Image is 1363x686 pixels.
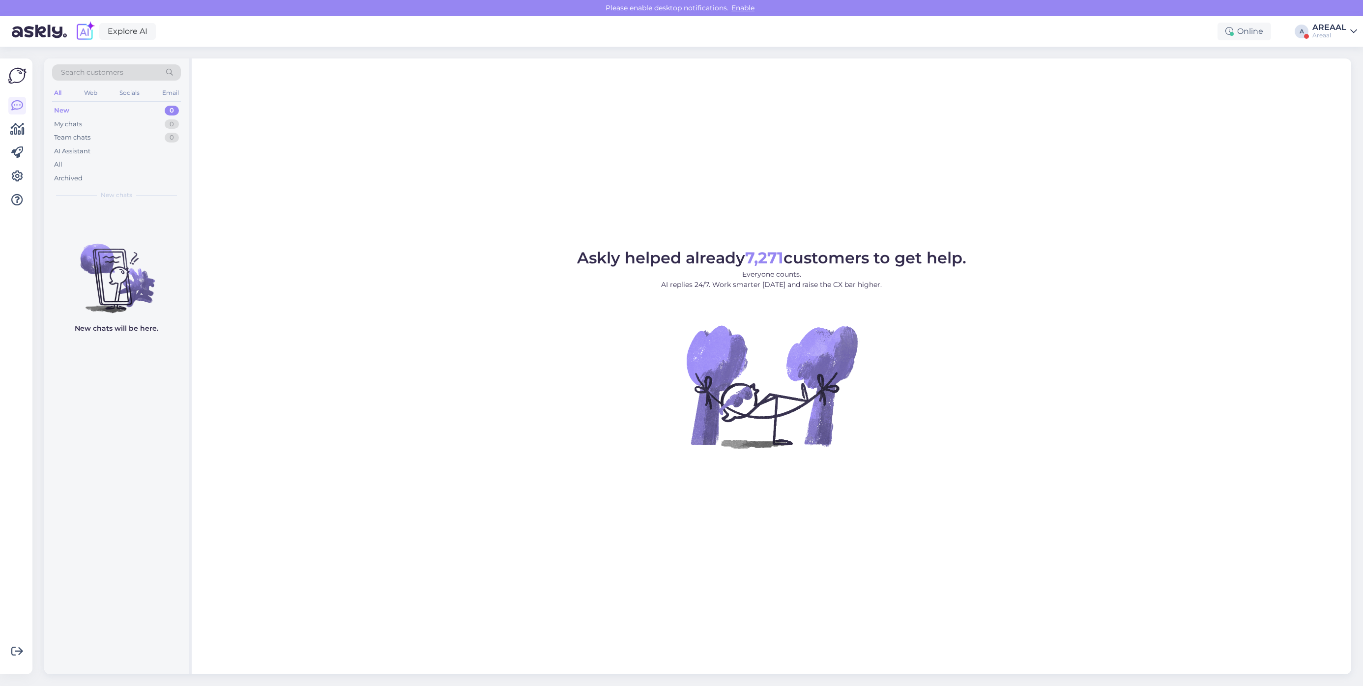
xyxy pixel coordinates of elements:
div: Online [1218,23,1271,40]
div: Socials [117,86,142,99]
div: All [54,160,62,170]
a: AREAALAreaal [1312,24,1357,39]
img: explore-ai [75,21,95,42]
div: My chats [54,119,82,129]
a: Explore AI [99,23,156,40]
span: Enable [728,3,757,12]
div: 0 [165,119,179,129]
img: No chats [44,226,189,314]
div: All [52,86,63,99]
div: Areaal [1312,31,1346,39]
div: 0 [165,133,179,143]
div: Email [160,86,181,99]
span: Askly helped already customers to get help. [577,248,966,267]
div: AREAAL [1312,24,1346,31]
div: New [54,106,69,115]
div: Archived [54,173,83,183]
img: No Chat active [683,298,860,475]
p: Everyone counts. AI replies 24/7. Work smarter [DATE] and raise the CX bar higher. [577,269,966,290]
span: New chats [101,191,132,200]
div: Team chats [54,133,90,143]
p: New chats will be here. [75,323,158,334]
b: 7,271 [745,248,783,267]
div: 0 [165,106,179,115]
div: Web [82,86,99,99]
span: Search customers [61,67,123,78]
div: A [1295,25,1308,38]
img: Askly Logo [8,66,27,85]
div: AI Assistant [54,146,90,156]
